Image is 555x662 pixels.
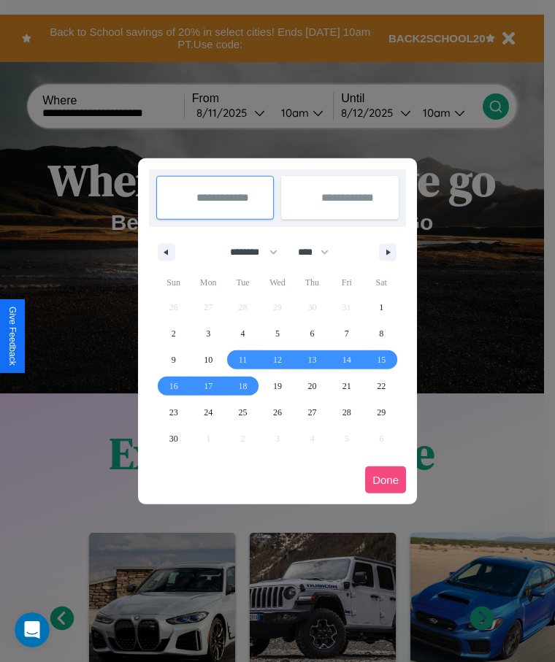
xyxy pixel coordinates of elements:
button: 17 [191,373,225,399]
span: 1 [379,294,383,320]
span: 15 [377,347,386,373]
span: 18 [239,373,248,399]
button: 16 [156,373,191,399]
span: 29 [377,399,386,426]
button: 22 [364,373,399,399]
button: 18 [226,373,260,399]
span: 27 [307,399,316,426]
span: 28 [342,399,351,426]
button: 3 [191,320,225,347]
span: 19 [273,373,282,399]
span: Tue [226,271,260,294]
span: 11 [239,347,248,373]
span: Sat [364,271,399,294]
span: 13 [307,347,316,373]
span: Mon [191,271,225,294]
button: 12 [260,347,294,373]
span: 9 [172,347,176,373]
span: Wed [260,271,294,294]
button: Done [365,466,406,493]
span: 3 [206,320,210,347]
span: 2 [172,320,176,347]
button: 24 [191,399,225,426]
button: 5 [260,320,294,347]
span: 20 [307,373,316,399]
span: 4 [241,320,245,347]
span: 22 [377,373,386,399]
button: 9 [156,347,191,373]
button: 25 [226,399,260,426]
span: 5 [275,320,280,347]
button: 10 [191,347,225,373]
span: 17 [204,373,213,399]
span: 6 [310,320,314,347]
button: 1 [364,294,399,320]
span: Thu [295,271,329,294]
button: 14 [329,347,364,373]
span: 25 [239,399,248,426]
button: 23 [156,399,191,426]
span: 24 [204,399,213,426]
button: 8 [364,320,399,347]
button: 19 [260,373,294,399]
button: 11 [226,347,260,373]
button: 20 [295,373,329,399]
button: 21 [329,373,364,399]
button: 6 [295,320,329,347]
span: 26 [273,399,282,426]
span: 10 [204,347,213,373]
button: 2 [156,320,191,347]
button: 30 [156,426,191,452]
span: 14 [342,347,351,373]
span: 21 [342,373,351,399]
button: 27 [295,399,329,426]
span: Sun [156,271,191,294]
span: 23 [169,399,178,426]
button: 13 [295,347,329,373]
button: 26 [260,399,294,426]
iframe: Intercom live chat [15,612,50,647]
button: 4 [226,320,260,347]
button: 29 [364,399,399,426]
div: Give Feedback [7,307,18,366]
span: 8 [379,320,383,347]
button: 28 [329,399,364,426]
button: 15 [364,347,399,373]
span: 12 [273,347,282,373]
span: Fri [329,271,364,294]
span: 16 [169,373,178,399]
span: 30 [169,426,178,452]
span: 7 [345,320,349,347]
button: 7 [329,320,364,347]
